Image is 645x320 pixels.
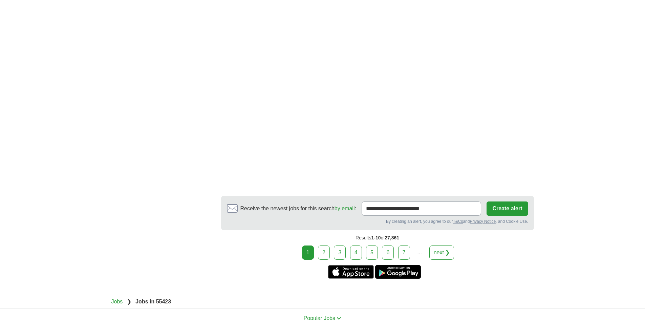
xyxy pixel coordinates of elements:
[470,219,496,224] a: Privacy Notice
[302,246,314,260] div: 1
[111,299,123,304] a: Jobs
[429,246,454,260] a: next ❯
[328,265,374,279] a: Get the iPhone app
[127,299,131,304] span: ❯
[334,246,346,260] a: 3
[335,206,355,211] a: by email
[350,246,362,260] a: 4
[371,235,381,240] span: 1-10
[398,246,410,260] a: 7
[240,205,356,213] span: Receive the newest jobs for this search :
[366,246,378,260] a: 5
[385,235,399,240] span: 27,861
[453,219,463,224] a: T&Cs
[375,265,421,279] a: Get the Android app
[382,246,394,260] a: 6
[221,230,534,246] div: Results of
[227,218,528,225] div: By creating an alert, you agree to our and , and Cookie Use.
[135,299,171,304] strong: Jobs in 55423
[413,246,426,259] div: ...
[318,246,330,260] a: 2
[487,201,528,216] button: Create alert
[337,317,341,320] img: toggle icon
